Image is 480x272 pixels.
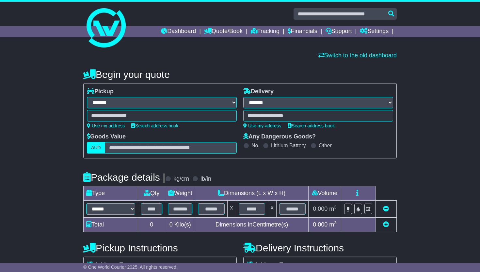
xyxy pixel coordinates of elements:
label: Pickup [87,88,114,95]
label: Any Dangerous Goods? [243,133,316,140]
label: Goods Value [87,133,126,140]
td: x [227,201,236,218]
h4: Pickup Instructions [83,243,237,253]
td: Kilo(s) [165,218,195,232]
h4: Begin your quote [83,69,397,80]
a: Support [326,26,352,37]
span: 0.000 [313,221,328,228]
label: Address Type [87,262,133,269]
label: AUD [87,142,105,154]
sup: 3 [334,220,337,225]
label: kg/cm [173,175,189,183]
td: x [268,201,276,218]
a: Dashboard [161,26,196,37]
td: Total [84,218,138,232]
span: m [329,221,337,228]
span: 0.000 [313,206,328,212]
a: Tracking [251,26,280,37]
a: Search address book [288,123,335,128]
label: No [251,142,258,149]
a: Add new item [383,221,389,228]
a: Use my address [243,123,281,128]
td: Type [84,186,138,201]
a: Financials [288,26,317,37]
a: Search address book [131,123,178,128]
a: Switch to the old dashboard [318,52,397,59]
span: 0 [169,221,173,228]
a: Quote/Book [204,26,243,37]
a: Remove this item [383,206,389,212]
label: Delivery [243,88,274,95]
span: © One World Courier 2025. All rights reserved. [83,264,178,270]
h4: Delivery Instructions [243,243,397,253]
td: Dimensions (L x W x H) [195,186,309,201]
label: Other [319,142,332,149]
a: Use my address [87,123,125,128]
td: Qty [138,186,165,201]
td: Dimensions in Centimetre(s) [195,218,309,232]
label: Lithium Battery [271,142,306,149]
td: Weight [165,186,195,201]
a: Settings [360,26,389,37]
td: Volume [308,186,341,201]
span: m [329,206,337,212]
td: 0 [138,218,165,232]
sup: 3 [334,205,337,209]
label: Address Type [247,262,293,269]
h4: Package details | [83,172,165,183]
label: lb/in [200,175,211,183]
